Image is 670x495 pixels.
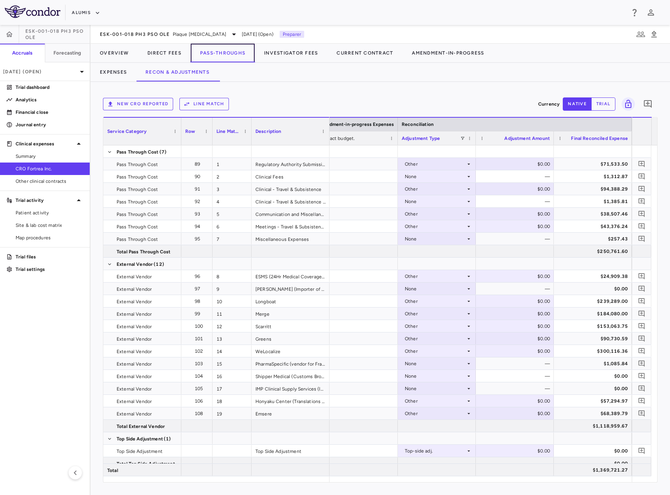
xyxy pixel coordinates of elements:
div: Other [405,395,466,407]
button: Add comment [636,221,647,232]
button: Add comment [636,396,647,406]
div: 89 [188,158,209,170]
svg: Add comment [638,347,645,355]
div: Scarritt [252,320,330,332]
svg: Add comment [638,198,645,205]
button: Alumis [72,7,100,19]
span: (7) [160,146,167,158]
p: Financial close [16,109,83,116]
div: — [483,170,550,183]
span: Pass Through Cost [117,233,158,246]
span: Pass Through Cost [117,146,159,158]
button: Add comment [636,184,647,194]
div: $0.00 [483,270,550,283]
svg: Add comment [638,210,645,217]
div: Other [405,332,466,345]
button: Add comment [636,196,647,207]
div: 101 [188,332,209,345]
div: 14 [213,345,252,357]
div: None [405,233,466,245]
div: $68,389.79 [561,407,628,420]
button: Add comment [636,321,647,331]
button: Line Match [179,98,229,110]
div: — [483,195,550,208]
div: 3 [213,183,252,195]
div: 13 [213,332,252,345]
span: External Vendor [117,283,152,295]
div: $38,507.46 [561,208,628,220]
div: $0.00 [483,332,550,345]
div: $0.00 [483,183,550,195]
div: $1,085.84 [561,357,628,370]
div: — [483,233,550,245]
div: Top-side adj. [405,445,466,457]
div: 6 [213,220,252,232]
div: $0.00 [483,158,550,170]
div: $1,118,959.67 [561,420,628,432]
span: ESK-001-018 Ph3 PsO OLE [25,28,90,41]
span: External Vendor [117,358,152,370]
div: $239,289.00 [561,295,628,308]
div: Other [405,308,466,320]
div: $0.00 [483,295,550,308]
div: 4 [213,195,252,207]
button: Add comment [636,296,647,306]
span: CRO Fortrea Inc. [16,165,83,172]
div: Longboat [252,295,330,307]
button: Overview [90,44,138,62]
button: Add comment [636,408,647,419]
div: $71,533.50 [561,158,628,170]
div: $57,294.97 [561,395,628,407]
svg: Add comment [638,160,645,168]
div: — [483,370,550,382]
div: 108 [188,407,209,420]
div: 106 [188,395,209,407]
div: 105 [188,382,209,395]
span: Amendment-in-progress Expenses [316,122,394,127]
div: $0.00 [483,320,550,332]
div: $153,063.75 [561,320,628,332]
svg: Add comment [638,272,645,280]
button: Add comment [636,308,647,319]
div: — [483,357,550,370]
button: Add comment [636,383,647,394]
button: Add comment [636,159,647,169]
div: Other [405,183,466,195]
div: 17 [213,382,252,394]
span: External Vendor [117,333,152,345]
div: 15 [213,357,252,369]
div: $1,312.87 [561,170,628,183]
div: Other [405,158,466,170]
div: 7 [213,233,252,245]
span: Plaque [MEDICAL_DATA] [173,31,226,38]
p: Clinical expenses [16,140,74,147]
div: 96 [188,270,209,283]
span: (1) [164,433,171,445]
div: 104 [188,370,209,382]
div: Clinical Fees [252,170,330,182]
div: Other [405,220,466,233]
div: Regulatory Authority Submission Fees [252,158,330,170]
div: 2 [213,170,252,182]
span: Pass Through Cost [117,158,158,171]
span: Row [185,129,195,134]
span: ESK-001-018 Ph3 PsO OLE [100,31,170,37]
img: logo-full-BYUhSk78.svg [5,5,60,18]
p: Trial dashboard [16,84,83,91]
span: Pass Through Cost [117,183,158,196]
span: Description [255,129,282,134]
button: trial [591,97,615,111]
svg: Add comment [638,297,645,305]
div: Clinical - Travel & Subsistence ([GEOGRAPHIC_DATA] & [GEOGRAPHIC_DATA] Visits) [252,195,330,207]
span: (12) [154,258,164,270]
svg: Add comment [638,223,645,230]
div: 1 [213,158,252,170]
svg: Add comment [638,372,645,380]
div: Merge [252,308,330,320]
span: External Vendor [117,345,152,358]
div: Emsere [252,407,330,419]
div: 102 [188,345,209,357]
span: External Vendor [117,395,152,408]
span: External Vendor [117,295,152,308]
div: $90,730.59 [561,332,628,345]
